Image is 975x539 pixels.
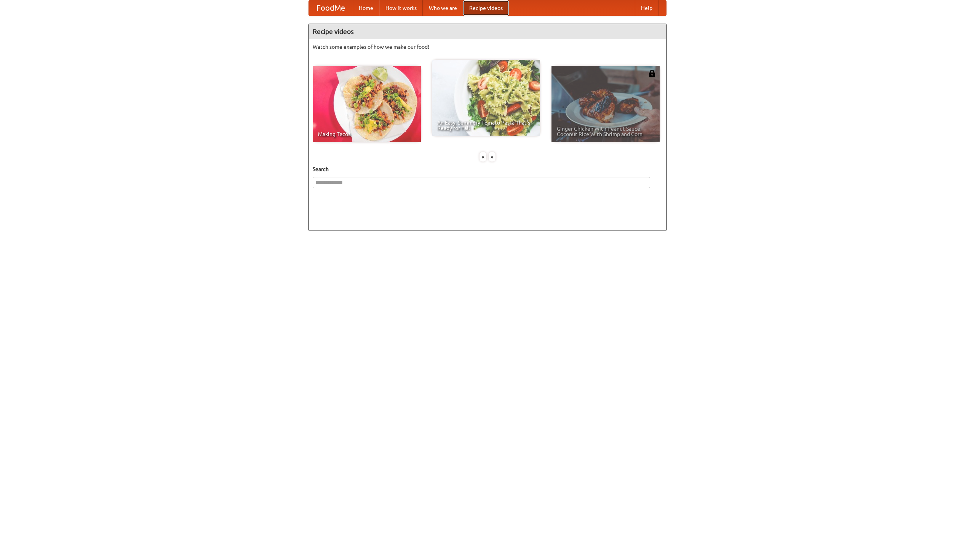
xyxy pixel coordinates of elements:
span: An Easy, Summery Tomato Pasta That's Ready for Fall [437,120,535,131]
a: Recipe videos [463,0,509,16]
a: An Easy, Summery Tomato Pasta That's Ready for Fall [432,60,540,136]
h4: Recipe videos [309,24,666,39]
a: How it works [379,0,423,16]
div: « [480,152,486,162]
h5: Search [313,165,662,173]
div: » [489,152,495,162]
a: Home [353,0,379,16]
img: 483408.png [648,70,656,77]
a: FoodMe [309,0,353,16]
a: Who we are [423,0,463,16]
span: Making Tacos [318,131,416,137]
p: Watch some examples of how we make our food! [313,43,662,51]
a: Help [635,0,659,16]
a: Making Tacos [313,66,421,142]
